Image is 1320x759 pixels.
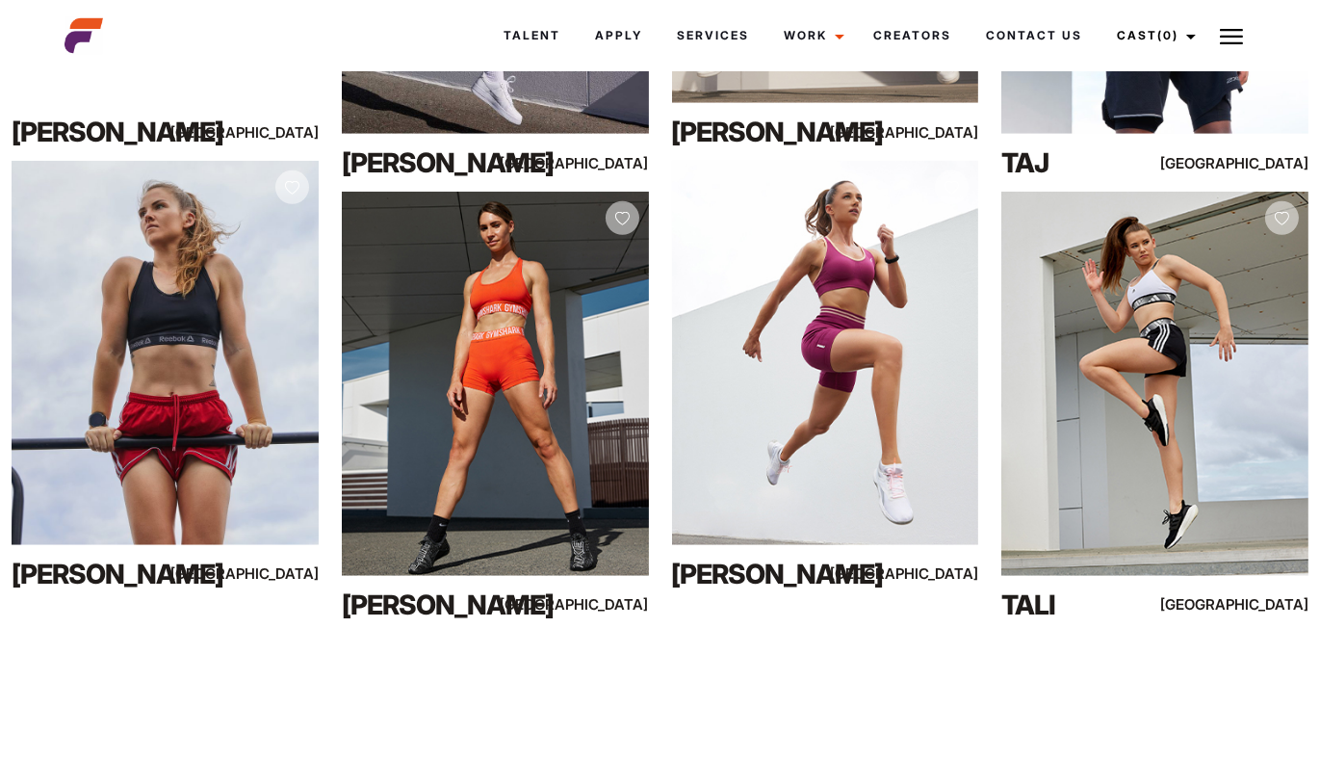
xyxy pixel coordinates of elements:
span: (0) [1157,28,1178,42]
div: [GEOGRAPHIC_DATA] [226,562,319,586]
div: [PERSON_NAME] [672,555,856,593]
a: Services [660,10,766,62]
div: [GEOGRAPHIC_DATA] [1216,151,1308,175]
img: Burger icon [1220,25,1243,48]
div: [GEOGRAPHIC_DATA] [556,151,649,175]
div: [GEOGRAPHIC_DATA] [226,120,319,144]
img: cropped-aefm-brand-fav-22-square.png [65,16,103,55]
div: [PERSON_NAME] [12,113,195,151]
div: [PERSON_NAME] [342,144,526,182]
div: [GEOGRAPHIC_DATA] [556,592,649,616]
a: Creators [856,10,969,62]
div: [PERSON_NAME] [342,586,526,624]
a: Apply [578,10,660,62]
a: Work [766,10,856,62]
div: Tali [1001,586,1185,624]
a: Contact Us [969,10,1100,62]
a: Cast(0) [1100,10,1207,62]
div: [GEOGRAPHIC_DATA] [1216,592,1308,616]
div: Taj [1001,144,1185,182]
div: [PERSON_NAME] [12,555,195,593]
div: [PERSON_NAME] [672,113,856,151]
a: Talent [486,10,578,62]
div: [GEOGRAPHIC_DATA] [887,562,979,586]
div: [GEOGRAPHIC_DATA] [887,120,979,144]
